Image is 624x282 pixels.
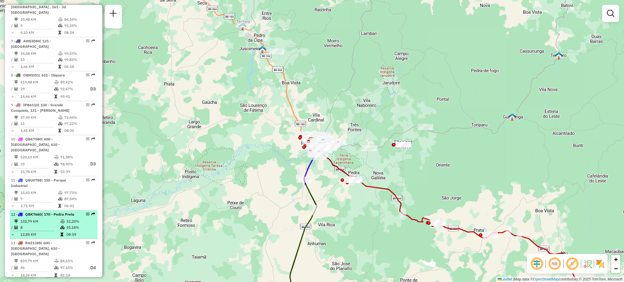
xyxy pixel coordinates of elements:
[58,204,61,208] i: Tempo total em rota
[86,178,90,182] em: Opções
[496,277,624,282] div: Map data © contributors,© 2025 TomTom, Microsoft
[64,64,95,70] td: 06:58
[58,58,63,62] i: % de utilização da cubagem
[20,190,58,196] td: 33,43 KM
[86,73,90,77] em: Opções
[11,178,66,188] span: 11 -
[20,85,54,93] td: 29
[54,155,59,159] i: % de utilização do peso
[64,57,95,63] td: 99,83%
[14,155,18,159] i: Distância Total
[14,87,18,91] i: Total de Atividades
[66,224,95,231] td: 55,18%
[11,137,60,152] span: | 600 - [GEOGRAPHIC_DATA], 610 - [GEOGRAPHIC_DATA]
[604,7,617,19] a: Exibir filtros
[85,264,96,271] p: D4
[11,39,51,49] span: | 121 - [GEOGRAPHIC_DATA]
[14,259,18,263] i: Distância Total
[58,116,63,119] i: % de utilização do peso
[20,115,58,121] td: 37,99 KM
[561,252,569,260] img: PA - Alto Garças
[547,256,562,271] span: Ocultar NR
[20,23,58,29] td: 5
[14,24,18,27] i: Total de Atividades
[66,218,95,224] td: 52,20%
[20,79,54,85] td: 419,48 KM
[11,224,14,231] td: /
[11,272,14,278] td: =
[583,259,592,269] img: Fluxo de ruas
[396,142,411,148] div: Atividade não roteirizada - DEP BEB ANA GAS
[54,80,59,84] i: % de utilização do peso
[20,121,58,127] td: 11
[319,139,327,147] img: WCL Vila Cardoso
[60,233,63,236] i: Tempo total em rota
[85,160,96,167] p: D3
[54,266,59,270] i: % de utilização da cubagem
[54,87,59,91] i: % de utilização da cubagem
[11,128,14,134] td: =
[66,231,95,238] td: 08:59
[11,64,14,70] td: =
[86,137,90,141] em: Opções
[11,39,51,49] span: 7 -
[11,160,14,168] td: /
[54,259,59,263] i: % de utilização do peso
[508,113,516,121] img: GUIRATINGA
[11,241,60,256] span: 13 -
[64,121,95,127] td: 97,22%
[20,160,54,168] td: 33
[91,103,95,107] em: Rota exportada
[39,73,65,77] span: | 632 - Itiquara
[14,58,18,62] i: Total de Atividades
[20,16,58,23] td: 20,48 KM
[11,169,14,175] td: =
[614,256,618,263] span: +
[530,256,544,271] span: Ocultar deslocamento
[107,7,119,21] a: Nova sessão e pesquisa
[11,178,66,188] span: | 150 - Parque Industrial
[20,64,58,70] td: 2,66 KM
[60,226,65,229] i: % de utilização da cubagem
[58,24,63,27] i: % de utilização da cubagem
[60,154,84,160] td: 71,38%
[20,264,54,272] td: 46
[14,52,18,55] i: Distância Total
[20,128,58,134] td: 3,45 KM
[269,48,284,55] div: Atividade não roteirizada - JOELMA RODRIGUES DE AGUIAR
[595,259,605,269] img: Exibir/Ocultar setores
[64,51,95,57] td: 99,59%
[235,21,250,27] div: Atividade não roteirizada - 55.877.540 GEIS ELAINE DA SILVA ARAUJO
[565,256,580,271] span: Exibir rótulo
[11,121,14,127] td: /
[20,203,58,209] td: 3,71 KM
[555,52,563,60] img: TESOURO
[58,65,61,69] i: Tempo total em rota
[64,23,95,29] td: 93,24%
[25,241,41,245] span: RAZ1J88
[14,162,18,166] i: Total de Atividades
[91,137,95,141] em: Rota exportada
[11,93,14,100] td: =
[11,23,14,29] td: /
[86,241,90,245] em: Opções
[64,196,95,202] td: 87,54%
[11,231,14,238] td: =
[58,122,63,125] i: % de utilização da cubagem
[64,115,95,121] td: 73,44%
[60,85,84,93] td: 92,67%
[54,170,57,174] i: Tempo total em rota
[64,190,95,196] td: 97,73%
[20,272,54,278] td: 18,26 KM
[60,169,84,175] td: 53:39
[41,212,74,217] span: | 170 - Pedra Preta
[25,212,41,217] span: QBK7660
[20,196,58,202] td: 9
[60,258,84,264] td: 84,63%
[20,258,54,264] td: 839,79 KM
[23,39,40,43] span: AWS3D84
[614,265,618,272] span: −
[58,129,61,132] i: Tempo total em rota
[54,95,57,98] i: Tempo total em rota
[64,203,95,209] td: 06:42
